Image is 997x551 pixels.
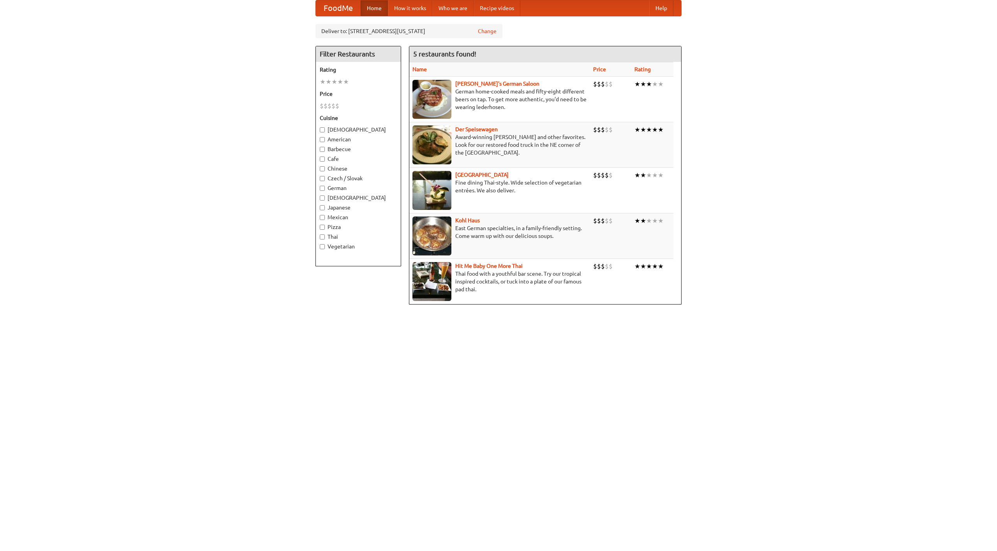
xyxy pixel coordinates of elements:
a: How it works [388,0,432,16]
li: $ [601,171,605,180]
p: Fine dining Thai-style. Wide selection of vegetarian entrées. We also deliver. [412,179,587,194]
li: $ [601,80,605,88]
label: Cafe [320,155,397,163]
input: American [320,137,325,142]
li: $ [328,102,331,110]
li: $ [320,102,324,110]
input: Chinese [320,166,325,171]
li: ★ [640,217,646,225]
h5: Price [320,90,397,98]
h4: Filter Restaurants [316,46,401,62]
li: $ [605,171,609,180]
img: babythai.jpg [412,262,451,301]
li: $ [609,80,613,88]
li: ★ [320,77,326,86]
li: ★ [337,77,343,86]
label: Japanese [320,204,397,211]
li: ★ [658,171,664,180]
label: Czech / Slovak [320,174,397,182]
label: Pizza [320,223,397,231]
li: $ [593,217,597,225]
input: Vegetarian [320,244,325,249]
a: Change [478,27,497,35]
input: Cafe [320,157,325,162]
li: ★ [640,80,646,88]
li: $ [593,171,597,180]
li: ★ [343,77,349,86]
li: $ [597,80,601,88]
li: $ [605,125,609,134]
input: [DEMOGRAPHIC_DATA] [320,127,325,132]
li: $ [609,217,613,225]
li: $ [605,80,609,88]
li: $ [605,262,609,271]
li: $ [609,125,613,134]
a: Who we are [432,0,474,16]
li: $ [593,262,597,271]
li: ★ [652,262,658,271]
li: $ [601,262,605,271]
li: ★ [640,171,646,180]
a: Home [361,0,388,16]
label: [DEMOGRAPHIC_DATA] [320,194,397,202]
a: Der Speisewagen [455,126,498,132]
li: $ [605,217,609,225]
input: [DEMOGRAPHIC_DATA] [320,195,325,201]
li: ★ [646,80,652,88]
li: ★ [634,125,640,134]
label: American [320,136,397,143]
li: ★ [331,77,337,86]
label: Vegetarian [320,243,397,250]
a: Help [649,0,673,16]
li: $ [335,102,339,110]
li: ★ [634,217,640,225]
input: Czech / Slovak [320,176,325,181]
li: ★ [658,217,664,225]
li: ★ [652,125,658,134]
label: German [320,184,397,192]
ng-pluralize: 5 restaurants found! [413,50,476,58]
li: $ [593,125,597,134]
label: [DEMOGRAPHIC_DATA] [320,126,397,134]
li: $ [597,171,601,180]
li: $ [597,217,601,225]
p: East German specialties, in a family-friendly setting. Come warm up with our delicious soups. [412,224,587,240]
li: $ [601,217,605,225]
label: Mexican [320,213,397,221]
li: ★ [646,125,652,134]
li: ★ [658,262,664,271]
div: Deliver to: [STREET_ADDRESS][US_STATE] [315,24,502,38]
p: German home-cooked meals and fifty-eight different beers on tap. To get more authentic, you'd nee... [412,88,587,111]
li: $ [593,80,597,88]
a: FoodMe [316,0,361,16]
input: Thai [320,234,325,239]
label: Thai [320,233,397,241]
li: ★ [652,171,658,180]
li: ★ [646,217,652,225]
img: kohlhaus.jpg [412,217,451,255]
img: speisewagen.jpg [412,125,451,164]
a: Recipe videos [474,0,520,16]
li: ★ [634,171,640,180]
h5: Cuisine [320,114,397,122]
li: ★ [658,80,664,88]
input: Barbecue [320,147,325,152]
b: Kohl Haus [455,217,480,224]
input: German [320,186,325,191]
a: [GEOGRAPHIC_DATA] [455,172,509,178]
input: Japanese [320,205,325,210]
input: Mexican [320,215,325,220]
li: $ [609,171,613,180]
a: [PERSON_NAME]'s German Saloon [455,81,539,87]
li: $ [324,102,328,110]
b: Hit Me Baby One More Thai [455,263,523,269]
img: esthers.jpg [412,80,451,119]
input: Pizza [320,225,325,230]
li: ★ [640,262,646,271]
p: Award-winning [PERSON_NAME] and other favorites. Look for our restored food truck in the NE corne... [412,133,587,157]
li: ★ [646,262,652,271]
a: Price [593,66,606,72]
